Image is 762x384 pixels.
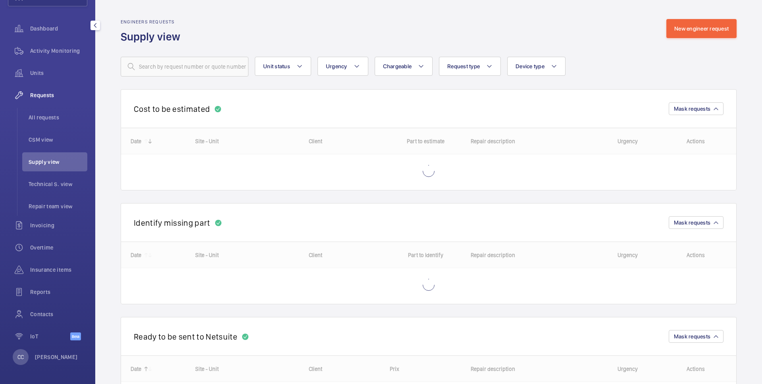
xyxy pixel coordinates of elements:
span: Invoicing [30,221,87,229]
span: Urgency [326,63,347,69]
span: Units [30,69,87,77]
h2: Ready to be sent to Netsuite [134,332,237,342]
button: Mask requests [669,216,724,229]
input: Search by request number or quote number [121,57,248,77]
h2: Identify missing part [134,218,210,228]
span: Device type [516,63,545,69]
button: Mask requests [669,102,724,115]
h2: Cost to be estimated [134,104,210,114]
span: Mask requests [674,333,710,340]
span: Activity Monitoring [30,47,87,55]
span: Reports [30,288,87,296]
button: Mask requests [669,330,724,343]
span: Beta [70,332,81,340]
button: Device type [507,57,566,76]
button: New engineer request [666,19,737,38]
span: Repair team view [29,202,87,210]
button: Unit status [255,57,311,76]
span: Request type [447,63,480,69]
h2: Engineers requests [121,19,185,25]
span: Mask requests [674,106,710,112]
span: Insurance items [30,266,87,274]
span: Chargeable [383,63,412,69]
span: All requests [29,113,87,121]
button: Chargeable [375,57,433,76]
p: [PERSON_NAME] [35,353,78,361]
span: CSM view [29,136,87,144]
span: Supply view [29,158,87,166]
span: Requests [30,91,87,99]
button: Urgency [317,57,368,76]
p: CC [17,353,24,361]
span: Mask requests [674,219,710,226]
h1: Supply view [121,29,185,44]
span: Technical S. view [29,180,87,188]
span: Unit status [263,63,290,69]
span: Dashboard [30,25,87,33]
span: Overtime [30,244,87,252]
button: Request type [439,57,501,76]
span: IoT [30,332,70,340]
span: Contacts [30,310,87,318]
